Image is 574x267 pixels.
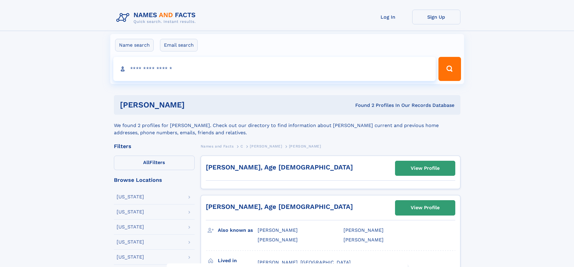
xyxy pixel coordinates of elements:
[438,57,461,81] button: Search Button
[343,237,384,243] span: [PERSON_NAME]
[258,237,298,243] span: [PERSON_NAME]
[258,259,351,265] span: [PERSON_NAME], [GEOGRAPHIC_DATA]
[117,255,144,259] div: [US_STATE]
[343,227,384,233] span: [PERSON_NAME]
[412,10,460,24] a: Sign Up
[250,144,282,148] span: [PERSON_NAME]
[395,200,455,215] a: View Profile
[206,163,353,171] a: [PERSON_NAME], Age [DEMOGRAPHIC_DATA]
[117,194,144,199] div: [US_STATE]
[114,115,460,136] div: We found 2 profiles for [PERSON_NAME]. Check out our directory to find information about [PERSON_...
[114,144,195,149] div: Filters
[143,160,149,165] span: All
[201,142,234,150] a: Names and Facts
[206,203,353,210] a: [PERSON_NAME], Age [DEMOGRAPHIC_DATA]
[240,144,243,148] span: C
[113,57,436,81] input: search input
[218,225,258,235] h3: Also known as
[117,225,144,229] div: [US_STATE]
[411,161,440,175] div: View Profile
[395,161,455,175] a: View Profile
[117,210,144,214] div: [US_STATE]
[270,102,454,109] div: Found 2 Profiles In Our Records Database
[289,144,321,148] span: [PERSON_NAME]
[115,39,154,51] label: Name search
[114,177,195,183] div: Browse Locations
[117,240,144,244] div: [US_STATE]
[364,10,412,24] a: Log In
[218,256,258,266] h3: Lived in
[411,201,440,215] div: View Profile
[114,156,195,170] label: Filters
[240,142,243,150] a: C
[114,10,201,26] img: Logo Names and Facts
[120,101,270,109] h1: [PERSON_NAME]
[258,227,298,233] span: [PERSON_NAME]
[250,142,282,150] a: [PERSON_NAME]
[160,39,198,51] label: Email search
